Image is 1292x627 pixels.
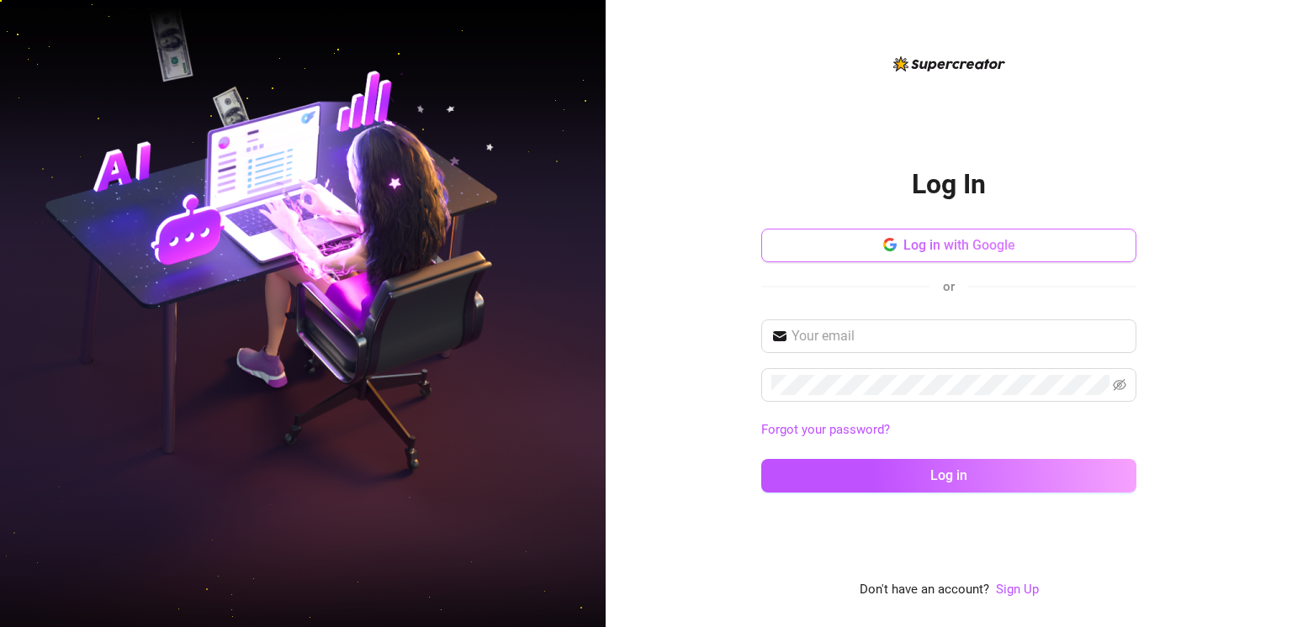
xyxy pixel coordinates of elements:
img: logo-BBDzfeDw.svg [893,56,1005,71]
a: Sign Up [996,580,1039,600]
span: Log in [930,467,967,483]
button: Log in [761,459,1136,493]
span: eye-invisible [1113,378,1126,392]
h2: Log In [912,167,986,202]
span: Log in with Google [903,237,1015,253]
a: Sign Up [996,582,1039,597]
span: or [943,279,955,294]
a: Forgot your password? [761,420,1136,440]
a: Forgot your password? [761,422,890,437]
input: Your email [792,326,1126,346]
button: Log in with Google [761,229,1136,262]
span: Don't have an account? [860,580,989,600]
